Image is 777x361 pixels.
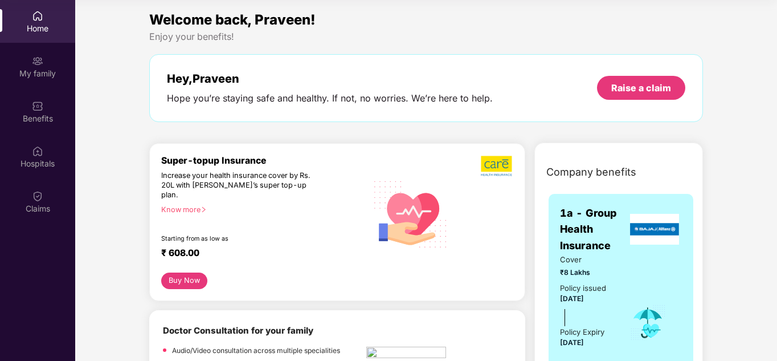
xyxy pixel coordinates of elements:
div: Super-topup Insurance [161,155,367,166]
div: Hope you’re staying safe and healthy. If not, no worries. We’re here to help. [167,92,493,104]
span: Cover [560,254,614,266]
b: Doctor Consultation for your family [163,325,313,336]
span: right [201,206,207,213]
div: Increase your health insurance cover by Rs. 20L with [PERSON_NAME]’s super top-up plan. [161,171,317,200]
img: icon [629,304,666,342]
img: svg+xml;base64,PHN2ZyB3aWR0aD0iMjAiIGhlaWdodD0iMjAiIHZpZXdCb3g9IjAgMCAyMCAyMCIgZmlsbD0ibm9uZSIgeG... [32,55,43,67]
span: [DATE] [560,338,584,347]
span: Welcome back, Praveen! [149,11,316,28]
div: Policy issued [560,282,606,294]
div: ₹ 608.00 [161,248,355,261]
img: svg+xml;base64,PHN2ZyBpZD0iSG9zcGl0YWxzIiB4bWxucz0iaHR0cDovL3d3dy53My5vcmcvMjAwMC9zdmciIHdpZHRoPS... [32,145,43,157]
p: Audio/Video consultation across multiple specialities [172,345,340,356]
div: Enjoy your benefits! [149,31,703,43]
button: Buy Now [161,273,207,289]
img: physica%20-%20Edited.png [453,324,512,339]
div: Know more [161,205,360,213]
div: Hey, Praveen [167,72,493,86]
img: svg+xml;base64,PHN2ZyBpZD0iSG9tZSIgeG1sbnM9Imh0dHA6Ly93d3cudzMub3JnLzIwMDAvc3ZnIiB3aWR0aD0iMjAiIG... [32,10,43,22]
span: ₹8 Lakhs [560,267,614,278]
img: insurerLogo [630,214,679,245]
span: [DATE] [560,294,584,303]
div: Policy Expiry [560,326,604,338]
span: 1a - Group Health Insurance [560,205,627,254]
img: svg+xml;base64,PHN2ZyBpZD0iQmVuZWZpdHMiIHhtbG5zPSJodHRwOi8vd3d3LnczLm9yZy8yMDAwL3N2ZyIgd2lkdGg9Ij... [32,100,43,112]
img: svg+xml;base64,PHN2ZyBpZD0iQ2xhaW0iIHhtbG5zPSJodHRwOi8vd3d3LnczLm9yZy8yMDAwL3N2ZyIgd2lkdGg9IjIwIi... [32,190,43,202]
img: b5dec4f62d2307b9de63beb79f102df3.png [481,155,513,177]
img: svg+xml;base64,PHN2ZyB4bWxucz0iaHR0cDovL3d3dy53My5vcmcvMjAwMC9zdmciIHhtbG5zOnhsaW5rPSJodHRwOi8vd3... [367,169,455,258]
span: Company benefits [546,164,636,180]
div: Raise a claim [611,82,671,94]
div: Starting from as low as [161,235,318,243]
